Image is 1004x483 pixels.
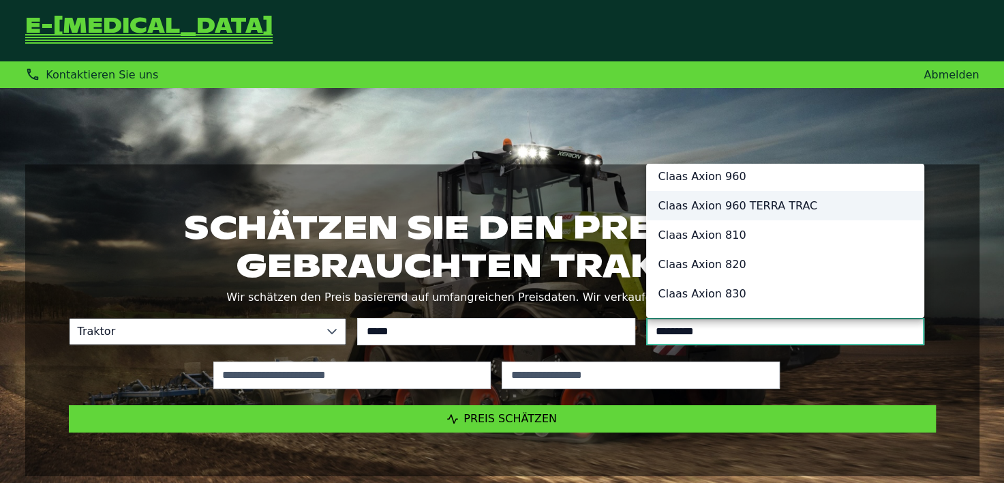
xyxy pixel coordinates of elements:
button: Preis schätzen [69,405,936,433]
a: Abmelden [924,68,979,81]
li: Claas Axion 840 [647,308,924,338]
li: Claas Axion 830 [647,279,924,308]
span: Traktor [70,319,319,345]
h1: Schätzen Sie den Preis Ihres gebrauchten Traktors [69,208,936,284]
li: Claas Axion 960 TERRA TRAC [647,191,924,220]
li: Claas Axion 820 [647,250,924,279]
li: Claas Axion 960 [647,162,924,191]
span: Kontaktieren Sie uns [46,68,158,81]
p: Wir schätzen den Preis basierend auf umfangreichen Preisdaten. Wir verkaufen und liefern ebenfalls. [69,288,936,307]
div: Kontaktieren Sie uns [25,67,159,83]
span: Preis schätzen [463,412,557,425]
li: Claas Axion 810 [647,220,924,250]
a: Zurück zur Startseite [25,16,273,45]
